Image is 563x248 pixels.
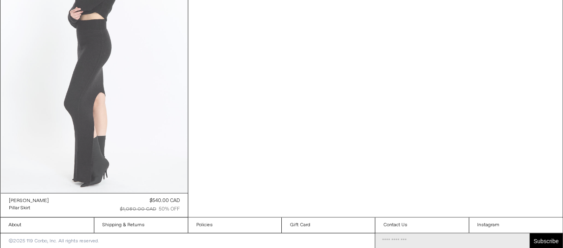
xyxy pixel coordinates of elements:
div: $540.00 CAD [150,197,180,204]
a: Shipping & Returns [94,217,188,233]
a: Gift Card [282,217,375,233]
a: Contact Us [375,217,469,233]
div: 50% OFF [159,206,180,213]
a: About [0,217,94,233]
div: $1,080.00 CAD [120,206,156,213]
a: [PERSON_NAME] [9,197,49,204]
div: [PERSON_NAME] [9,198,49,204]
a: Instagram [469,217,563,233]
a: Policies [188,217,282,233]
a: Pillar Skirt [9,204,49,212]
div: Pillar Skirt [9,205,30,212]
